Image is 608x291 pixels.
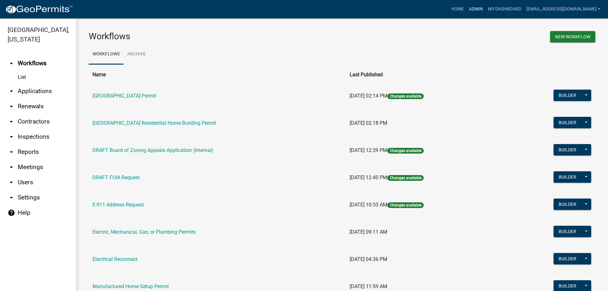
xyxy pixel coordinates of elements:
i: arrow_drop_down [8,194,15,201]
i: arrow_drop_down [8,118,15,125]
th: Name [89,67,346,82]
i: arrow_drop_down [8,87,15,95]
button: Builder [554,144,581,155]
button: Builder [554,253,581,264]
i: arrow_drop_down [8,148,15,156]
a: DRAFT Board of Zoning Appeals Application (Internal) [92,147,213,153]
a: E-911 Address Request [92,202,144,208]
i: arrow_drop_down [8,163,15,171]
span: [DATE] 09:11 AM [350,229,387,235]
span: Changes available [387,175,423,181]
i: help [8,209,15,217]
i: arrow_drop_up [8,60,15,67]
h3: Workflows [89,31,337,42]
a: [GEOGRAPHIC_DATA] Permit [92,93,156,99]
a: Admin [466,3,485,15]
a: [GEOGRAPHIC_DATA] Residential Home Building Permit [92,120,216,126]
span: Changes available [387,93,423,99]
a: Workflows [89,44,123,65]
button: Builder [554,199,581,210]
span: [DATE] 11:59 AM [350,283,387,289]
span: [DATE] 12:40 PM [350,174,387,180]
span: [DATE] 10:53 AM [350,202,387,208]
span: [DATE] 02:18 PM [350,120,387,126]
a: Home [449,3,466,15]
a: DRAFT FOIA Request [92,174,140,180]
span: [DATE] 04:36 PM [350,256,387,262]
a: Electric, Mechanical, Gas, or Plumbing Permits [92,229,196,235]
span: [DATE] 12:39 PM [350,147,387,153]
button: New Workflow [550,31,595,42]
button: Builder [554,226,581,237]
span: [DATE] 02:14 PM [350,93,387,99]
a: Electrical Reconnect [92,256,137,262]
a: Manufactured Home Setup Permit [92,283,169,289]
a: [EMAIL_ADDRESS][DOMAIN_NAME] [524,3,603,15]
i: arrow_drop_down [8,133,15,141]
span: Changes available [387,148,423,154]
button: Builder [554,171,581,183]
a: My Dashboard [485,3,524,15]
th: Last Published [346,67,505,82]
button: Builder [554,117,581,128]
button: Builder [554,90,581,101]
a: Archive [123,44,149,65]
i: arrow_drop_down [8,179,15,186]
span: Changes available [387,202,423,208]
i: arrow_drop_down [8,103,15,110]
